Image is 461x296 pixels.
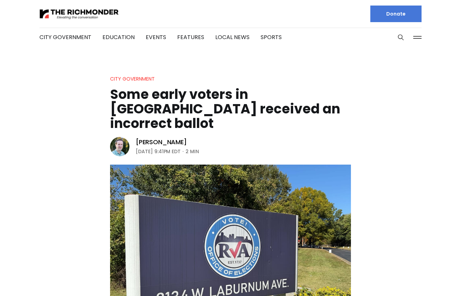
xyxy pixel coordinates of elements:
a: Local News [215,33,250,41]
span: 2 min [186,147,199,156]
a: City Government [39,33,91,41]
a: City Government [110,75,155,82]
img: The Richmonder [39,8,119,20]
button: Search this site [396,32,406,43]
a: Sports [261,33,282,41]
a: [PERSON_NAME] [136,138,187,146]
a: Donate [370,6,422,22]
a: Events [146,33,166,41]
h1: Some early voters in [GEOGRAPHIC_DATA] received an incorrect ballot [110,87,351,131]
img: Michael Phillips [110,137,129,156]
a: Education [102,33,135,41]
iframe: portal-trigger [288,262,461,296]
time: [DATE] 9:41PM EDT [136,147,181,156]
a: Features [177,33,204,41]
